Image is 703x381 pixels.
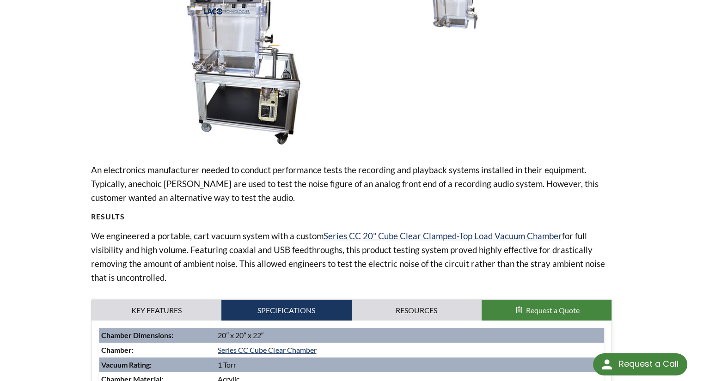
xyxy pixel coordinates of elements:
p: We engineered a portable, cart vacuum system with a custom for full visibility and high volume. F... [91,229,612,284]
p: An electronics manufacturer needed to conduct performance tests the recording and playback system... [91,163,612,205]
a: Specifications [221,300,351,321]
div: Request a Call [618,353,678,375]
strong: Chamber Dimensions: [101,331,173,339]
a: Series CC Cube Clear Chamber [218,345,316,354]
td: 1 Torr [215,357,604,372]
td: 20″ x 20″ x 22″ [215,328,604,343]
a: 20" Cube Clear Clamped-Top Load Vacuum Chamber [363,230,562,241]
span: Request a Quote [526,306,580,314]
strong: Chamber: [101,345,134,354]
a: Series CC [324,230,361,241]
h4: Results [91,212,612,222]
button: Request a Quote [482,300,611,321]
a: Key Features [92,300,221,321]
a: Resources [352,300,482,321]
div: Request a Call [593,353,687,375]
strong: Vacuum Rating: [101,360,152,369]
img: round button [599,357,614,372]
